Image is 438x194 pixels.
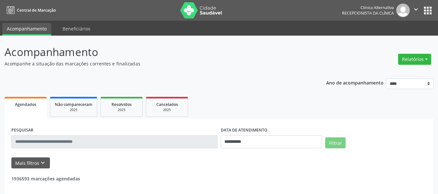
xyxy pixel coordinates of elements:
div: 2025 [151,108,183,112]
span: Não compareceram [55,102,92,107]
p: Ano de acompanhamento [326,78,384,86]
span: Resolvidos [112,102,132,107]
button: Relatórios [398,54,431,65]
span: Recepcionista da clínica [342,10,394,16]
p: Acompanhe a situação das marcações correntes e finalizadas [5,60,305,67]
button: Mais filtroskeyboard_arrow_down [11,157,50,169]
button: Filtrar [325,137,346,148]
div: Clinica Alternativa [342,5,394,10]
i:  [412,6,420,13]
i: keyboard_arrow_down [39,159,46,166]
span: Agendados [15,102,36,107]
div: 2025 [55,108,92,112]
label: PESQUISAR [11,125,33,135]
button: apps [422,5,433,16]
button:  [410,4,422,17]
a: Beneficiários [58,23,95,34]
span: Central de Marcação [17,7,56,13]
strong: 1936593 marcações agendadas [11,176,80,182]
div: 2025 [105,108,138,112]
a: Central de Marcação [5,5,56,16]
img: img [396,4,410,17]
label: DATA DE ATENDIMENTO [221,125,267,135]
p: Acompanhamento [5,44,305,60]
a: Acompanhamento [2,23,51,36]
span: Cancelados [156,102,178,107]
